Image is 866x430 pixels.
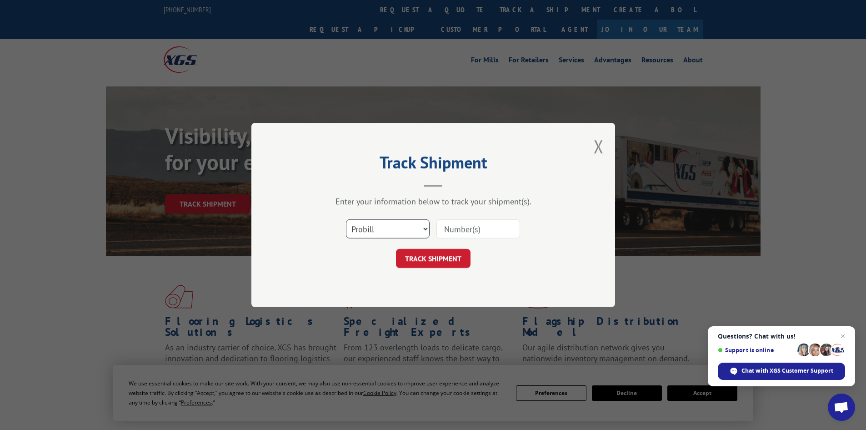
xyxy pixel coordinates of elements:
[436,219,520,238] input: Number(s)
[396,249,471,268] button: TRACK SHIPMENT
[718,347,794,354] span: Support is online
[297,156,570,173] h2: Track Shipment
[718,333,845,340] span: Questions? Chat with us!
[828,394,855,421] div: Open chat
[594,134,604,158] button: Close modal
[297,196,570,207] div: Enter your information below to track your shipment(s).
[837,331,848,342] span: Close chat
[718,363,845,380] div: Chat with XGS Customer Support
[741,367,833,375] span: Chat with XGS Customer Support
